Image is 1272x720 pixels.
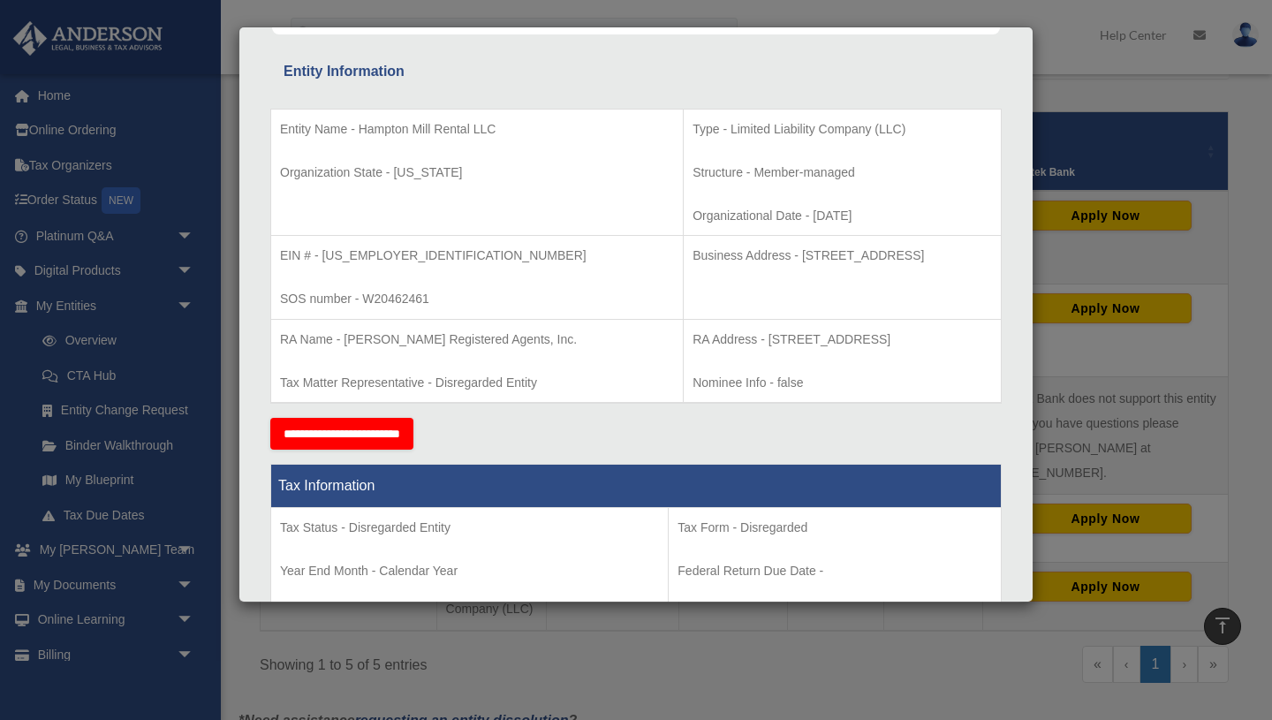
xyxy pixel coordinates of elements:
[693,329,992,351] p: RA Address - [STREET_ADDRESS]
[280,288,674,310] p: SOS number - W20462461
[693,118,992,140] p: Type - Limited Liability Company (LLC)
[271,508,669,639] td: Tax Period Type - Calendar Year
[280,517,659,539] p: Tax Status - Disregarded Entity
[693,245,992,267] p: Business Address - [STREET_ADDRESS]
[678,517,992,539] p: Tax Form - Disregarded
[693,205,992,227] p: Organizational Date - [DATE]
[280,329,674,351] p: RA Name - [PERSON_NAME] Registered Agents, Inc.
[271,465,1002,508] th: Tax Information
[280,118,674,140] p: Entity Name - Hampton Mill Rental LLC
[284,59,988,84] div: Entity Information
[280,245,674,267] p: EIN # - [US_EMPLOYER_IDENTIFICATION_NUMBER]
[280,372,674,394] p: Tax Matter Representative - Disregarded Entity
[280,560,659,582] p: Year End Month - Calendar Year
[693,372,992,394] p: Nominee Info - false
[280,162,674,184] p: Organization State - [US_STATE]
[693,162,992,184] p: Structure - Member-managed
[678,560,992,582] p: Federal Return Due Date -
